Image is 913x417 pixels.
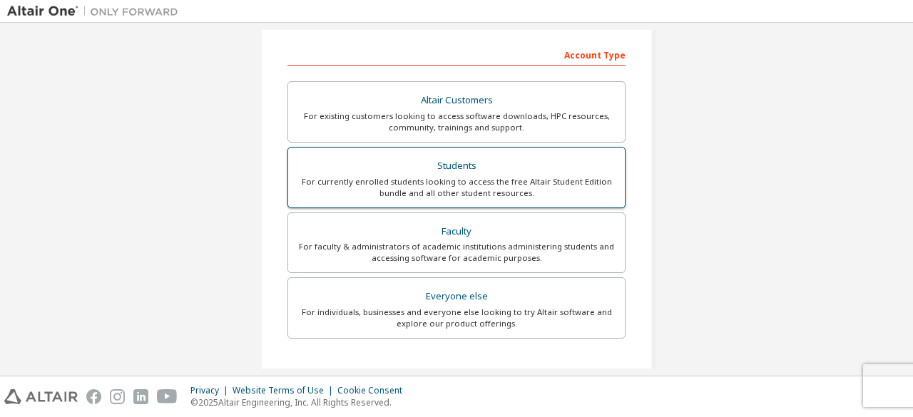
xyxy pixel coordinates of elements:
[157,389,178,404] img: youtube.svg
[190,385,233,396] div: Privacy
[297,156,616,176] div: Students
[297,222,616,242] div: Faculty
[297,287,616,307] div: Everyone else
[287,360,626,383] div: Your Profile
[297,241,616,264] div: For faculty & administrators of academic institutions administering students and accessing softwa...
[190,396,411,408] p: © 2025 Altair Engineering, Inc. All Rights Reserved.
[7,4,185,19] img: Altair One
[86,389,101,404] img: facebook.svg
[4,389,78,404] img: altair_logo.svg
[297,307,616,329] div: For individuals, businesses and everyone else looking to try Altair software and explore our prod...
[297,176,616,199] div: For currently enrolled students looking to access the free Altair Student Edition bundle and all ...
[297,91,616,110] div: Altair Customers
[110,389,125,404] img: instagram.svg
[133,389,148,404] img: linkedin.svg
[287,43,626,66] div: Account Type
[297,110,616,133] div: For existing customers looking to access software downloads, HPC resources, community, trainings ...
[233,385,337,396] div: Website Terms of Use
[337,385,411,396] div: Cookie Consent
